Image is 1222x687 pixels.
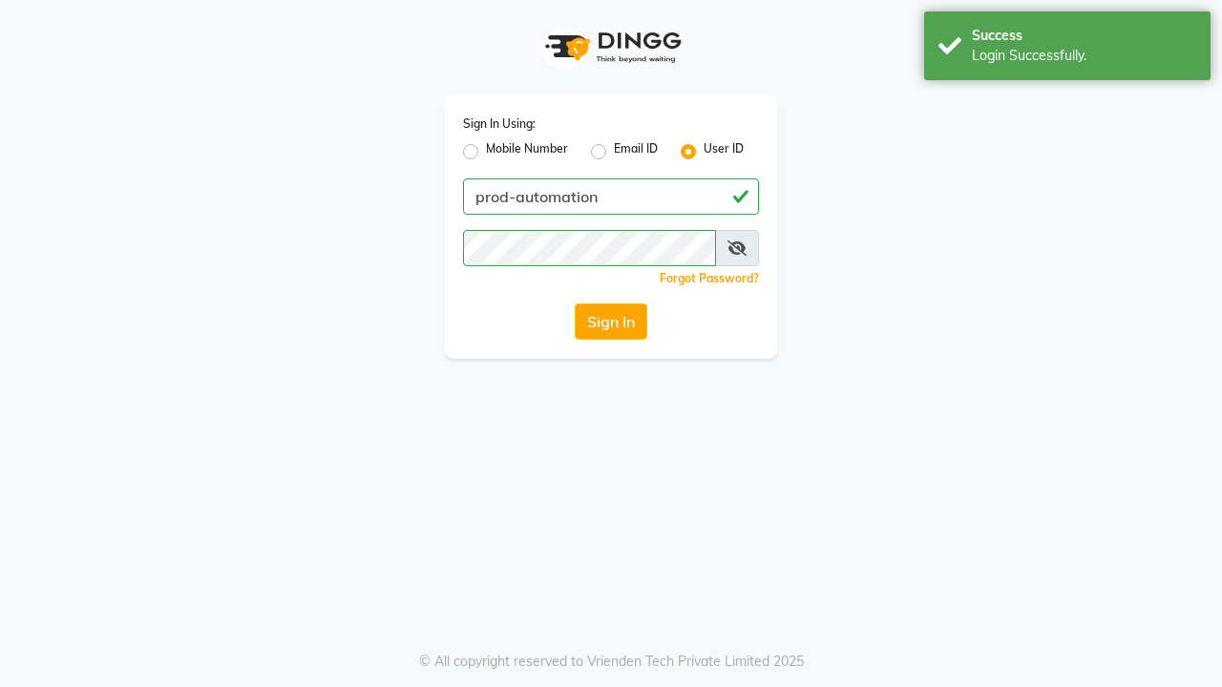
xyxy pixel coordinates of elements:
[704,140,744,163] label: User ID
[463,178,759,215] input: Username
[660,271,759,285] a: Forgot Password?
[972,26,1196,46] div: Success
[486,140,568,163] label: Mobile Number
[575,303,647,340] button: Sign In
[972,46,1196,66] div: Login Successfully.
[463,230,716,266] input: Username
[535,19,687,75] img: logo1.svg
[463,115,536,133] label: Sign In Using:
[614,140,658,163] label: Email ID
